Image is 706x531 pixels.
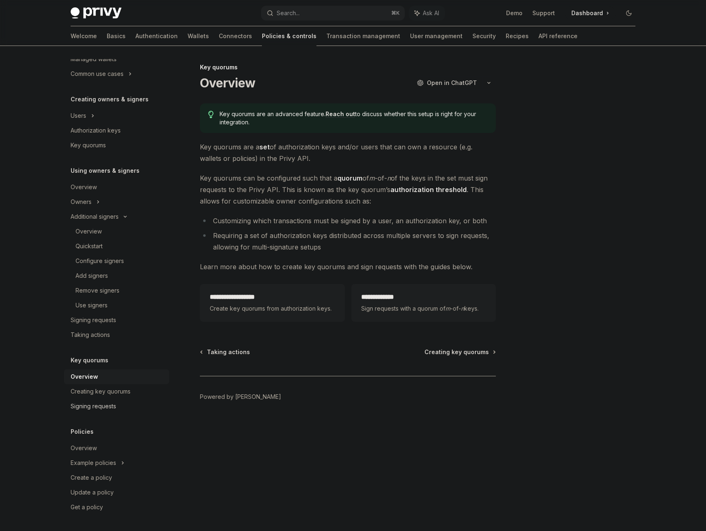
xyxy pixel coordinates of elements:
[71,54,117,64] div: Managed wallets
[71,140,106,150] div: Key quorums
[423,9,439,17] span: Ask AI
[200,141,496,164] span: Key quorums are a of authorization keys and/or users that can own a resource (e.g. wallets or pol...
[64,268,169,283] a: Add signers
[64,500,169,515] a: Get a policy
[208,111,214,118] svg: Tip
[506,26,529,46] a: Recipes
[259,143,270,151] strong: set
[207,348,250,356] span: Taking actions
[71,330,110,340] div: Taking actions
[71,401,116,411] div: Signing requests
[64,399,169,414] a: Signing requests
[71,182,97,192] div: Overview
[64,224,169,239] a: Overview
[76,300,108,310] div: Use signers
[64,327,169,342] a: Taking actions
[71,443,97,453] div: Overview
[76,286,119,295] div: Remove signers
[76,256,124,266] div: Configure signers
[71,355,108,365] h5: Key quorums
[461,305,464,312] em: n
[210,304,335,314] span: Create key quorums from authorization keys.
[410,26,463,46] a: User management
[201,348,250,356] a: Taking actions
[64,239,169,254] a: Quickstart
[64,485,169,500] a: Update a policy
[135,26,178,46] a: Authentication
[325,110,355,118] a: Reach out
[427,79,477,87] span: Open in ChatGPT
[64,298,169,313] a: Use signers
[71,458,116,468] div: Example policies
[200,230,496,253] li: Requiring a set of authorization keys distributed across multiple servers to sign requests, allow...
[387,174,391,182] em: n
[71,372,98,382] div: Overview
[506,9,523,17] a: Demo
[390,185,467,194] strong: authorization threshold
[188,26,209,46] a: Wallets
[326,26,400,46] a: Transaction management
[64,313,169,327] a: Signing requests
[64,138,169,153] a: Key quorums
[200,63,496,71] div: Key quorums
[445,305,450,312] em: m
[71,69,124,79] div: Common use cases
[64,283,169,298] a: Remove signers
[71,111,86,121] div: Users
[277,8,300,18] div: Search...
[71,387,131,396] div: Creating key quorums
[369,174,375,182] em: m
[64,180,169,195] a: Overview
[71,166,140,176] h5: Using owners & signers
[71,94,149,104] h5: Creating owners & signers
[71,212,119,222] div: Additional signers
[64,441,169,455] a: Overview
[64,123,169,138] a: Authorization keys
[424,348,489,356] span: Creating key quorums
[337,174,362,182] strong: quorum
[220,110,488,126] span: Key quorums are an advanced feature. to discuss whether this setup is right for your integration.
[71,315,116,325] div: Signing requests
[64,254,169,268] a: Configure signers
[571,9,603,17] span: Dashboard
[71,488,114,497] div: Update a policy
[200,261,496,272] span: Learn more about how to create key quorums and sign requests with the guides below.
[565,7,616,20] a: Dashboard
[71,427,94,437] h5: Policies
[532,9,555,17] a: Support
[200,393,281,401] a: Powered by [PERSON_NAME]
[71,26,97,46] a: Welcome
[71,7,121,19] img: dark logo
[64,369,169,384] a: Overview
[76,271,108,281] div: Add signers
[391,10,400,16] span: ⌘ K
[262,26,316,46] a: Policies & controls
[64,470,169,485] a: Create a policy
[539,26,578,46] a: API reference
[200,76,255,90] h1: Overview
[200,215,496,227] li: Customizing which transactions must be signed by a user, an authorization key, or both
[71,197,92,207] div: Owners
[76,227,102,236] div: Overview
[64,52,169,66] a: Managed wallets
[412,76,482,90] button: Open in ChatGPT
[409,6,445,21] button: Ask AI
[424,348,495,356] a: Creating key quorums
[472,26,496,46] a: Security
[200,172,496,207] span: Key quorums can be configured such that a of -of- of the keys in the set must sign requests to th...
[64,384,169,399] a: Creating key quorums
[71,502,103,512] div: Get a policy
[76,241,103,251] div: Quickstart
[622,7,635,20] button: Toggle dark mode
[261,6,405,21] button: Search...⌘K
[71,126,121,135] div: Authorization keys
[107,26,126,46] a: Basics
[219,26,252,46] a: Connectors
[71,473,112,483] div: Create a policy
[361,304,486,314] span: Sign requests with a quorum of -of- keys.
